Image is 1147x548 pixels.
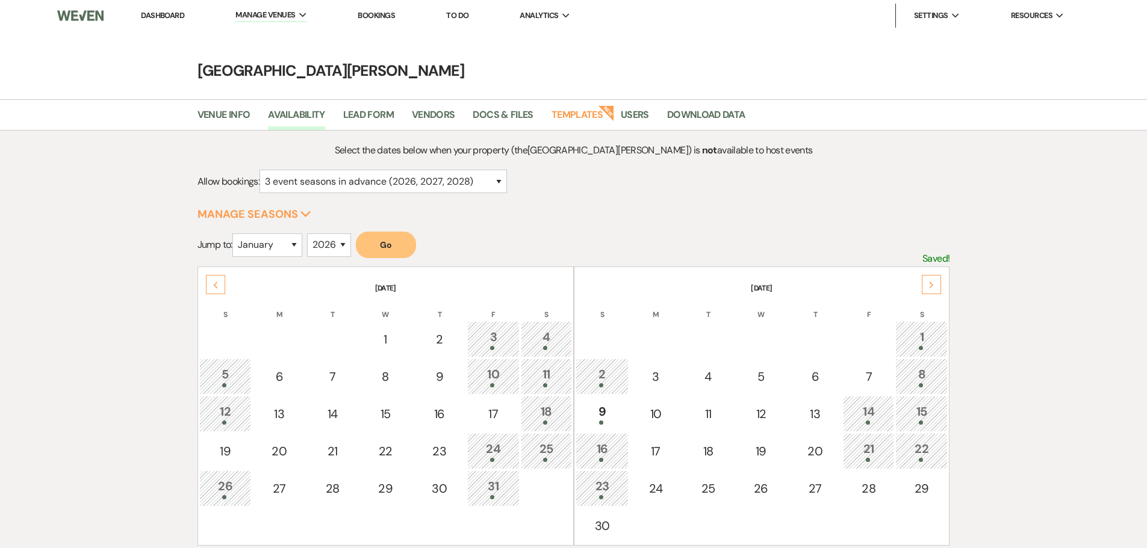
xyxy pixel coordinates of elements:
div: 31 [474,477,513,499]
div: 28 [314,479,352,497]
span: Settings [914,10,948,22]
span: Analytics [520,10,558,22]
div: 29 [366,479,405,497]
strong: not [702,144,717,156]
div: 28 [850,479,887,497]
div: 25 [689,479,727,497]
div: 11 [527,365,565,387]
div: 22 [902,440,941,462]
span: Resources [1011,10,1052,22]
span: Manage Venues [235,9,295,21]
th: F [467,295,520,320]
div: 26 [741,479,780,497]
div: 20 [795,442,835,460]
div: 19 [741,442,780,460]
th: W [735,295,787,320]
th: F [843,295,894,320]
div: 29 [902,479,941,497]
th: T [307,295,358,320]
div: 21 [850,440,887,462]
div: 5 [741,368,780,386]
div: 6 [795,368,835,386]
div: 25 [527,440,565,462]
div: 4 [689,368,727,386]
div: 21 [314,442,352,460]
img: Weven Logo [57,3,103,28]
div: 3 [636,368,674,386]
a: Users [621,107,649,130]
a: Templates [552,107,603,130]
div: 1 [366,330,405,348]
strong: New [598,104,615,121]
a: Vendors [412,107,455,130]
div: 26 [206,477,245,499]
th: W [359,295,412,320]
div: 9 [419,368,459,386]
th: [DATE] [576,268,948,294]
div: 10 [636,405,674,423]
th: T [682,295,733,320]
div: 8 [366,368,405,386]
h4: [GEOGRAPHIC_DATA][PERSON_NAME] [140,60,1007,81]
div: 9 [582,402,623,425]
th: T [788,295,842,320]
a: Lead Form [343,107,394,130]
a: Docs & Files [473,107,533,130]
span: Jump to: [197,238,232,251]
th: S [895,295,948,320]
div: 22 [366,442,405,460]
div: 19 [206,442,245,460]
div: 3 [474,328,513,350]
a: Dashboard [141,10,184,20]
button: Manage Seasons [197,209,311,220]
div: 16 [582,440,623,462]
div: 7 [850,368,887,386]
th: M [630,295,681,320]
th: S [576,295,629,320]
p: Saved! [922,251,950,266]
div: 12 [206,402,245,425]
a: Download Data [667,107,745,130]
div: 24 [636,479,674,497]
th: T [412,295,466,320]
div: 6 [259,368,299,386]
div: 4 [527,328,565,350]
a: To Do [446,10,468,20]
div: 17 [636,442,674,460]
div: 23 [582,477,623,499]
div: 27 [259,479,299,497]
a: Bookings [358,10,395,20]
div: 13 [795,405,835,423]
th: M [252,295,306,320]
div: 24 [474,440,513,462]
div: 18 [689,442,727,460]
button: Go [356,232,416,258]
div: 30 [419,479,459,497]
div: 11 [689,405,727,423]
div: 5 [206,365,245,387]
div: 15 [902,402,941,425]
div: 1 [902,328,941,350]
a: Venue Info [197,107,250,130]
div: 16 [419,405,459,423]
div: 7 [314,368,352,386]
div: 2 [582,365,623,387]
span: Allow bookings: [197,175,260,188]
div: 13 [259,405,299,423]
div: 14 [850,402,887,425]
div: 23 [419,442,459,460]
p: Select the dates below when your property (the [GEOGRAPHIC_DATA][PERSON_NAME] ) is available to h... [291,143,856,158]
div: 10 [474,365,513,387]
div: 8 [902,365,941,387]
th: [DATE] [199,268,572,294]
div: 18 [527,402,565,425]
div: 27 [795,479,835,497]
div: 30 [582,517,623,535]
div: 12 [741,405,780,423]
a: Availability [268,107,325,130]
div: 15 [366,405,405,423]
th: S [199,295,252,320]
div: 14 [314,405,352,423]
div: 20 [259,442,299,460]
th: S [521,295,572,320]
